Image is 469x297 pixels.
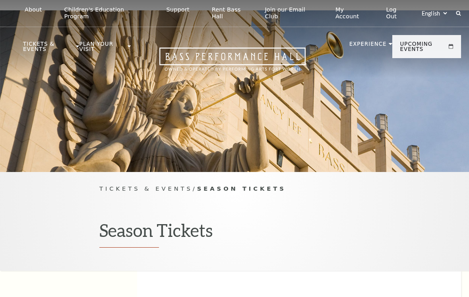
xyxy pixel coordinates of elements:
select: Select: [420,10,448,17]
p: Upcoming Events [400,41,447,57]
p: Support [167,6,190,13]
p: Rent Bass Hall [212,6,251,20]
p: Tickets & Events [23,41,74,57]
p: Experience [349,41,387,51]
p: About [25,6,42,13]
p: / [99,184,370,194]
p: Children's Education Program [64,6,144,20]
span: Tickets & Events [99,185,193,192]
h1: Season Tickets [99,220,370,248]
span: Season Tickets [197,185,286,192]
p: Plan Your Visit [79,41,126,57]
